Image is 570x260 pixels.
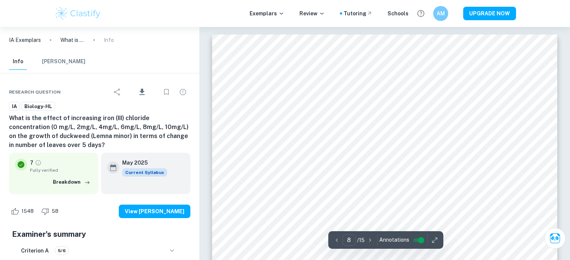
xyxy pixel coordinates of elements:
[60,36,84,44] p: What is the effect of increasing iron (III) chloride concentration (0 mg/L, 2mg/L, 4mg/L, 6mg/L, ...
[545,228,566,249] button: Ask Clai
[433,6,448,21] button: AM
[250,9,284,18] p: Exemplars
[159,85,174,100] div: Bookmark
[51,177,92,188] button: Breakdown
[9,53,27,70] button: Info
[9,36,41,44] a: IA Exemplars
[299,9,325,18] p: Review
[357,236,365,244] p: / 15
[39,205,63,217] div: Dislike
[122,168,167,177] div: This exemplar is based on the current syllabus. Feel free to refer to it for inspiration/ideas wh...
[387,9,408,18] a: Schools
[436,9,445,18] h6: AM
[21,102,55,111] a: Biology-HL
[9,102,20,111] a: IA
[30,167,92,174] span: Fully verified
[9,205,38,217] div: Like
[9,103,19,110] span: IA
[12,229,187,240] h5: Examiner's summary
[21,247,49,255] h6: Criterion A
[9,89,61,95] span: Research question
[35,159,42,166] a: Grade fully verified
[48,208,63,215] span: 58
[30,159,33,167] p: 7
[463,7,516,20] button: UPGRADE NOW
[54,6,102,21] img: Clastify logo
[122,159,161,167] h6: May 2025
[9,114,190,150] h6: What is the effect of increasing iron (III) chloride concentration (0 mg/L, 2mg/L, 4mg/L, 6mg/L, ...
[122,168,167,177] span: Current Syllabus
[344,9,373,18] a: Tutoring
[119,205,190,218] button: View [PERSON_NAME]
[55,247,68,254] span: 5/6
[110,85,125,100] div: Share
[17,208,38,215] span: 1548
[414,7,427,20] button: Help and Feedback
[22,103,55,110] span: Biology-HL
[104,36,114,44] p: Info
[379,236,409,244] span: Annotations
[42,53,85,70] button: [PERSON_NAME]
[126,82,157,102] div: Download
[175,85,190,100] div: Report issue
